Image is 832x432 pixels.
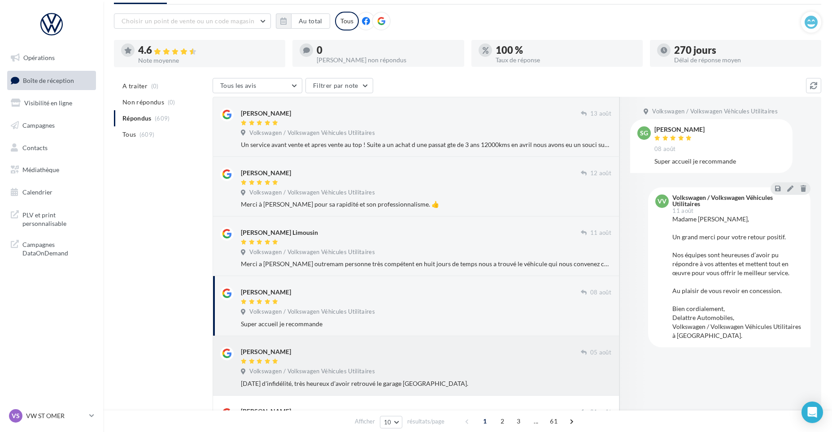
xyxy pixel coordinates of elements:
button: Tous les avis [213,78,302,93]
button: 10 [380,416,403,428]
span: VS [12,411,20,420]
div: [PERSON_NAME] [241,347,291,356]
span: A traiter [122,82,148,91]
span: Volkswagen / Volkswagen Véhicules Utilitaires [249,248,375,256]
div: [PERSON_NAME] non répondus [317,57,457,63]
span: Médiathèque [22,166,59,173]
span: Choisir un point de vente ou un code magasin [122,17,254,25]
a: VS VW ST OMER [7,407,96,424]
span: Volkswagen / Volkswagen Véhicules Utilitaires [249,308,375,316]
span: Campagnes DataOnDemand [22,238,92,258]
span: 61 [546,414,561,428]
div: Volkswagen / Volkswagen Véhicules Utilitaires [672,194,802,207]
a: Boîte de réception [5,71,98,90]
a: Calendrier [5,183,98,202]
span: VV [658,197,666,206]
span: 3 [511,414,526,428]
span: Volkswagen / Volkswagen Véhicules Utilitaires [249,129,375,137]
span: 10 [384,419,392,426]
div: Super accueil je recommande [241,320,611,328]
div: [PERSON_NAME] [241,109,291,118]
div: 4.6 [138,45,278,56]
div: Open Intercom Messenger [802,402,823,423]
div: Un service avant vente et apres vente au top ! Suite a un achat d une passat gte de 3 ans 12000km... [241,140,611,149]
div: Note moyenne [138,57,278,64]
div: 100 % [496,45,636,55]
div: [PERSON_NAME] Limousin [241,228,318,237]
span: Boîte de réception [23,76,74,84]
div: Merci a [PERSON_NAME] outremam personne très compétent en huit jours de temps nous a trouvé le vé... [241,259,611,268]
div: [PERSON_NAME] [654,126,705,133]
span: Non répondus [122,98,164,107]
div: Taux de réponse [496,57,636,63]
div: Merci à [PERSON_NAME] pour sa rapidité et son professionnalisme. 👍 [241,200,611,209]
div: [PERSON_NAME] [241,288,291,297]
button: Au total [276,13,330,29]
a: Médiathèque [5,160,98,179]
span: Afficher [355,417,375,426]
a: Contacts [5,138,98,157]
div: [PERSON_NAME] [241,168,291,177]
span: Volkswagen / Volkswagen Véhicules Utilitaires [249,189,375,197]
span: 08 août [590,289,611,297]
div: Tous [335,12,359,30]
p: VW ST OMER [26,411,86,420]
span: 05 août [590,349,611,357]
div: [DATE] d'infidélité, très heureux d'avoir retrouvé le garage [GEOGRAPHIC_DATA]. [241,379,611,388]
span: Opérations [23,54,55,61]
span: 11 août [672,208,693,214]
span: Tous [122,130,136,139]
span: (0) [168,99,175,106]
span: (0) [151,82,159,90]
span: 01 août [590,408,611,416]
span: 2 [495,414,510,428]
span: 08 août [654,145,675,153]
div: Madame [PERSON_NAME], Un grand merci pour votre retour positif. Nos équipes sont heureuses d’avoi... [672,215,803,340]
div: Super accueil je recommande [654,157,785,166]
div: Délai de réponse moyen [674,57,814,63]
button: Filtrer par note [305,78,373,93]
a: Campagnes [5,116,98,135]
span: Volkswagen / Volkswagen Véhicules Utilitaires [249,367,375,376]
div: 270 jours [674,45,814,55]
div: [PERSON_NAME] [241,407,291,416]
span: résultats/page [407,417,444,426]
span: Campagnes [22,121,55,129]
button: Au total [291,13,330,29]
span: 13 août [590,110,611,118]
span: (609) [139,131,155,138]
a: Campagnes DataOnDemand [5,235,98,261]
span: Volkswagen / Volkswagen Véhicules Utilitaires [652,108,778,116]
span: Calendrier [22,188,52,196]
span: Contacts [22,143,48,151]
span: 11 août [590,229,611,237]
div: 0 [317,45,457,55]
span: PLV et print personnalisable [22,209,92,228]
span: 1 [478,414,492,428]
span: SG [640,129,648,138]
span: ... [529,414,543,428]
span: Visibilité en ligne [24,99,72,107]
button: Choisir un point de vente ou un code magasin [114,13,271,29]
a: Visibilité en ligne [5,94,98,112]
a: Opérations [5,48,98,67]
span: Tous les avis [220,82,257,89]
a: PLV et print personnalisable [5,205,98,232]
span: 12 août [590,169,611,177]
